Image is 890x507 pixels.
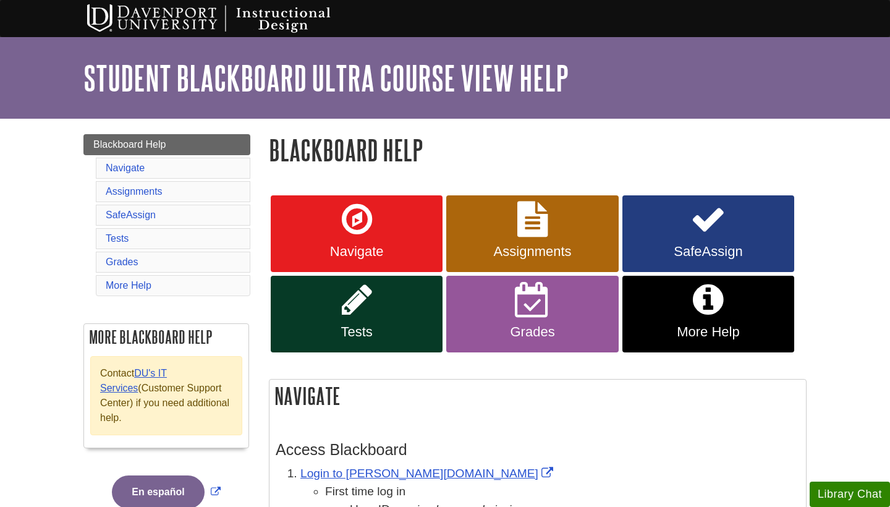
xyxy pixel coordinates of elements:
a: DU's IT Services [100,368,167,393]
a: More Help [106,280,151,291]
a: Assignments [446,195,618,272]
h1: Blackboard Help [269,134,807,166]
a: Student Blackboard Ultra Course View Help [83,59,569,97]
a: Link opens in new window [300,467,556,480]
a: Navigate [106,163,145,173]
a: More Help [622,276,794,352]
a: SafeAssign [106,210,156,220]
a: Tests [106,233,129,244]
span: Blackboard Help [93,139,166,150]
span: More Help [632,324,785,340]
div: Contact (Customer Support Center) if you need additional help. [90,356,242,435]
span: Navigate [280,244,433,260]
img: Davenport University Instructional Design [77,3,374,34]
h2: More Blackboard Help [84,324,248,350]
h3: Access Blackboard [276,441,800,459]
a: Navigate [271,195,443,272]
a: Assignments [106,186,163,197]
h2: Navigate [269,380,806,412]
a: Link opens in new window [109,487,223,497]
a: Grades [446,276,618,352]
span: Grades [456,324,609,340]
span: SafeAssign [632,244,785,260]
a: Blackboard Help [83,134,250,155]
a: SafeAssign [622,195,794,272]
span: Tests [280,324,433,340]
span: Assignments [456,244,609,260]
a: Grades [106,257,138,267]
a: Tests [271,276,443,352]
button: Library Chat [810,482,890,507]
